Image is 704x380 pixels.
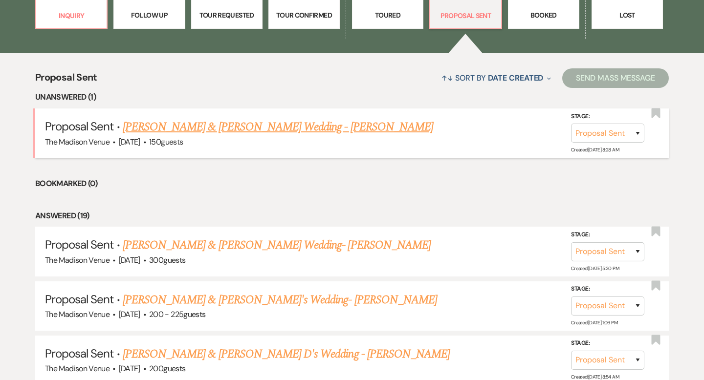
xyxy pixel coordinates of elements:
[123,345,450,363] a: [PERSON_NAME] & [PERSON_NAME] D's Wedding - [PERSON_NAME]
[571,265,619,272] span: Created: [DATE] 5:20 PM
[571,319,617,326] span: Created: [DATE] 1:06 PM
[119,255,140,265] span: [DATE]
[45,119,114,134] span: Proposal Sent
[45,346,114,361] span: Proposal Sent
[45,137,110,147] span: The Madison Venue
[438,65,555,91] button: Sort By Date Created
[571,230,644,240] label: Stage:
[120,10,178,21] p: Follow Up
[149,309,205,319] span: 200 - 225 guests
[571,374,619,380] span: Created: [DATE] 8:54 AM
[571,338,644,349] label: Stage:
[119,363,140,374] span: [DATE]
[149,255,185,265] span: 300 guests
[123,236,431,254] a: [PERSON_NAME] & [PERSON_NAME] Wedding- [PERSON_NAME]
[123,118,433,136] a: [PERSON_NAME] & [PERSON_NAME] Wedding - [PERSON_NAME]
[45,237,114,252] span: Proposal Sent
[198,10,256,21] p: Tour Requested
[571,111,644,122] label: Stage:
[123,291,437,309] a: [PERSON_NAME] & [PERSON_NAME]'s Wedding- [PERSON_NAME]
[571,147,619,153] span: Created: [DATE] 8:28 AM
[275,10,333,21] p: Tour Confirmed
[358,10,417,21] p: Toured
[35,70,97,91] span: Proposal Sent
[35,177,669,190] li: Bookmarked (0)
[598,10,657,21] p: Lost
[119,309,140,319] span: [DATE]
[488,73,543,83] span: Date Created
[514,10,573,21] p: Booked
[571,284,644,295] label: Stage:
[35,91,669,104] li: Unanswered (1)
[562,68,669,88] button: Send Mass Message
[45,292,114,307] span: Proposal Sent
[149,137,183,147] span: 150 guests
[436,10,495,21] p: Proposal Sent
[441,73,453,83] span: ↑↓
[42,10,101,21] p: Inquiry
[45,255,110,265] span: The Madison Venue
[35,210,669,222] li: Answered (19)
[45,309,110,319] span: The Madison Venue
[45,363,110,374] span: The Madison Venue
[149,363,185,374] span: 200 guests
[119,137,140,147] span: [DATE]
